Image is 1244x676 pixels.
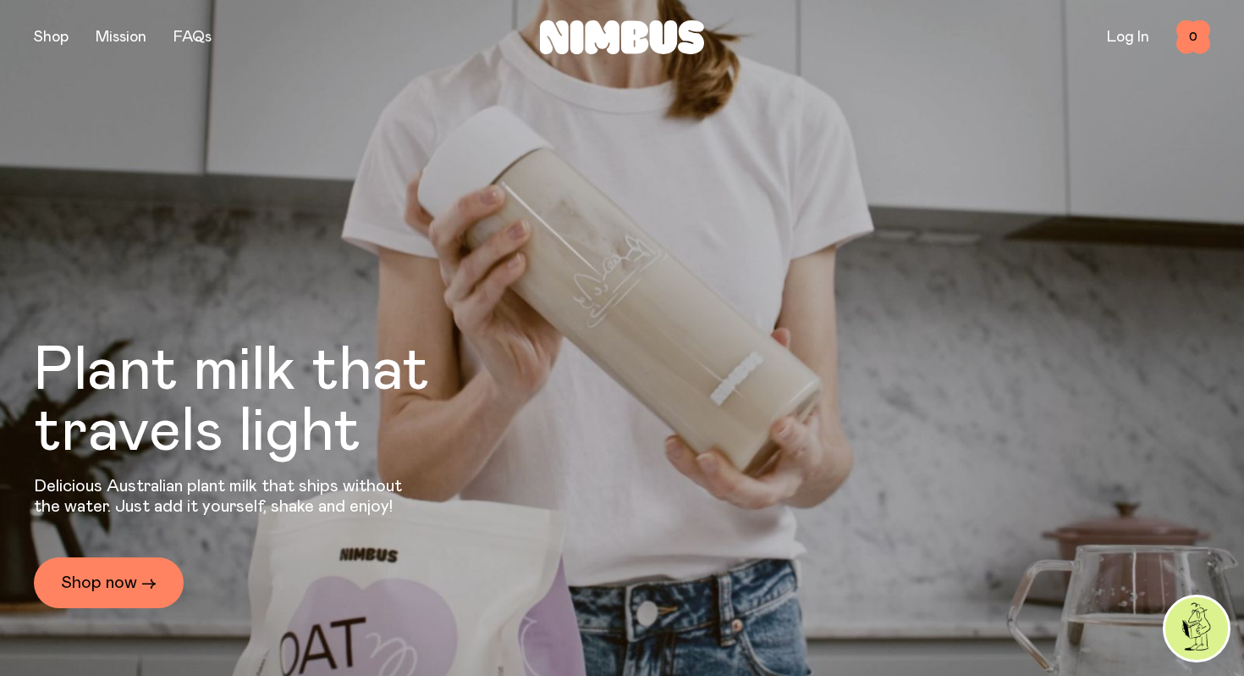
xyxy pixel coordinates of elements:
[34,341,521,463] h1: Plant milk that travels light
[34,476,413,517] p: Delicious Australian plant milk that ships without the water. Just add it yourself, shake and enjoy!
[1176,20,1210,54] button: 0
[1107,30,1149,45] a: Log In
[96,30,146,45] a: Mission
[173,30,212,45] a: FAQs
[1165,597,1228,660] img: agent
[34,557,184,608] a: Shop now →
